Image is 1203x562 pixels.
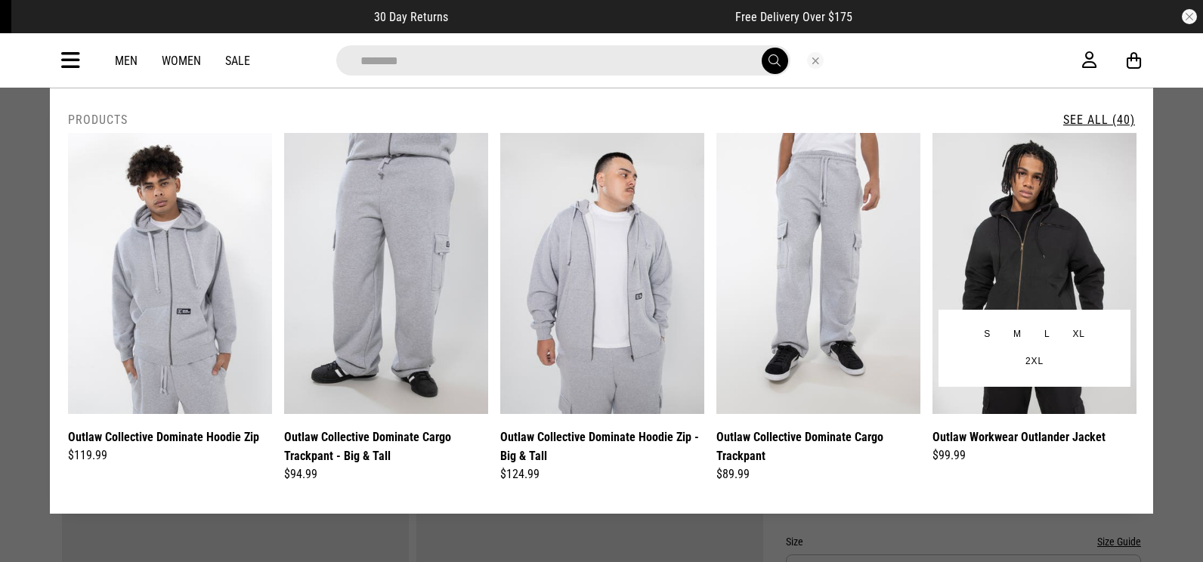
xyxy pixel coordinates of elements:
[1002,321,1033,348] button: M
[115,54,138,68] a: Men
[500,465,704,483] div: $124.99
[932,133,1137,414] img: Outlaw Workwear Outlander Jacket in Black
[500,428,704,465] a: Outlaw Collective Dominate Hoodie Zip - Big & Tall
[932,428,1106,446] a: Outlaw Workwear Outlander Jacket
[716,465,920,483] div: $89.99
[1033,321,1061,348] button: L
[68,428,259,446] a: Outlaw Collective Dominate Hoodie Zip
[716,428,920,465] a: Outlaw Collective Dominate Cargo Trackpant
[1061,321,1096,348] button: XL
[735,10,852,24] span: Free Delivery Over $175
[284,428,488,465] a: Outlaw Collective Dominate Cargo Trackpant - Big & Tall
[225,54,250,68] a: Sale
[68,113,128,127] h2: Products
[973,321,1002,348] button: S
[284,465,488,483] div: $94.99
[932,446,1137,465] div: $99.99
[500,133,704,414] img: Outlaw Collective Dominate Hoodie Zip - Big & Tall in Grey
[478,9,705,24] iframe: Customer reviews powered by Trustpilot
[68,133,272,414] img: Outlaw Collective Dominate Hoodie Zip in Grey
[807,52,824,69] button: Close search
[1014,348,1055,375] button: 2XL
[162,54,201,68] a: Women
[1063,113,1135,127] a: See All (40)
[68,446,272,465] div: $119.99
[284,133,488,414] img: Outlaw Collective Dominate Cargo Trackpant - Big & Tall in Grey
[12,6,57,51] button: Open LiveChat chat widget
[716,133,920,414] img: Outlaw Collective Dominate Cargo Trackpant in Grey
[374,10,448,24] span: 30 Day Returns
